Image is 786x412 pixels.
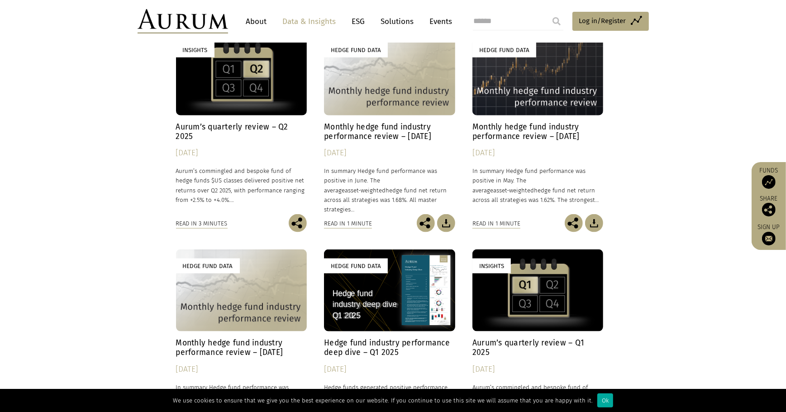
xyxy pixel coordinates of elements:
[472,338,603,357] h4: Aurum’s quarterly review – Q1 2025
[756,167,781,189] a: Funds
[472,363,603,376] div: [DATE]
[324,122,455,141] h4: Monthly hedge fund industry performance review – [DATE]
[756,223,781,245] a: Sign up
[597,393,613,407] div: Ok
[324,147,455,159] div: [DATE]
[324,219,372,229] div: Read in 1 minute
[324,338,455,357] h4: Hedge fund industry performance deep dive – Q1 2025
[176,363,307,376] div: [DATE]
[324,34,455,214] a: Hedge Fund Data Monthly hedge fund industry performance review – [DATE] [DATE] In summary Hedge f...
[176,259,240,273] div: Hedge Fund Data
[472,43,536,57] div: Hedge Fund Data
[585,214,603,232] img: Download Article
[425,13,453,30] a: Events
[176,166,307,205] p: Aurum’s commingled and bespoke fund of hedge funds $US classes delivered positive net returns ove...
[289,214,307,232] img: Share this post
[493,187,534,194] span: asset-weighted
[376,13,419,30] a: Solutions
[437,214,455,232] img: Download Article
[324,166,455,214] p: In summary Hedge fund performance was positive in June. The average hedge fund net return across ...
[242,13,272,30] a: About
[572,12,649,31] a: Log in/Register
[579,15,626,26] span: Log in/Register
[176,338,307,357] h4: Monthly hedge fund industry performance review – [DATE]
[472,147,603,159] div: [DATE]
[472,34,603,214] a: Hedge Fund Data Monthly hedge fund industry performance review – [DATE] [DATE] In summary Hedge f...
[348,13,370,30] a: ESG
[278,13,341,30] a: Data & Insights
[176,219,228,229] div: Read in 3 minutes
[176,122,307,141] h4: Aurum’s quarterly review – Q2 2025
[762,203,776,216] img: Share this post
[756,196,781,216] div: Share
[176,147,307,159] div: [DATE]
[472,122,603,141] h4: Monthly hedge fund industry performance review – [DATE]
[472,259,511,273] div: Insights
[762,175,776,189] img: Access Funds
[324,43,388,57] div: Hedge Fund Data
[138,9,228,34] img: Aurum
[176,43,214,57] div: Insights
[324,363,455,376] div: [DATE]
[762,232,776,245] img: Sign up to our newsletter
[565,214,583,232] img: Share this post
[417,214,435,232] img: Share this post
[324,259,388,273] div: Hedge Fund Data
[324,383,455,411] p: Hedge funds generated positive performance during Q1, up 0.7%, outperforming equities, but underp...
[472,166,603,205] p: In summary Hedge fund performance was positive in May. The average hedge fund net return across a...
[472,219,520,229] div: Read in 1 minute
[345,187,386,194] span: asset-weighted
[176,34,307,214] a: Insights Aurum’s quarterly review – Q2 2025 [DATE] Aurum’s commingled and bespoke fund of hedge f...
[548,12,566,30] input: Submit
